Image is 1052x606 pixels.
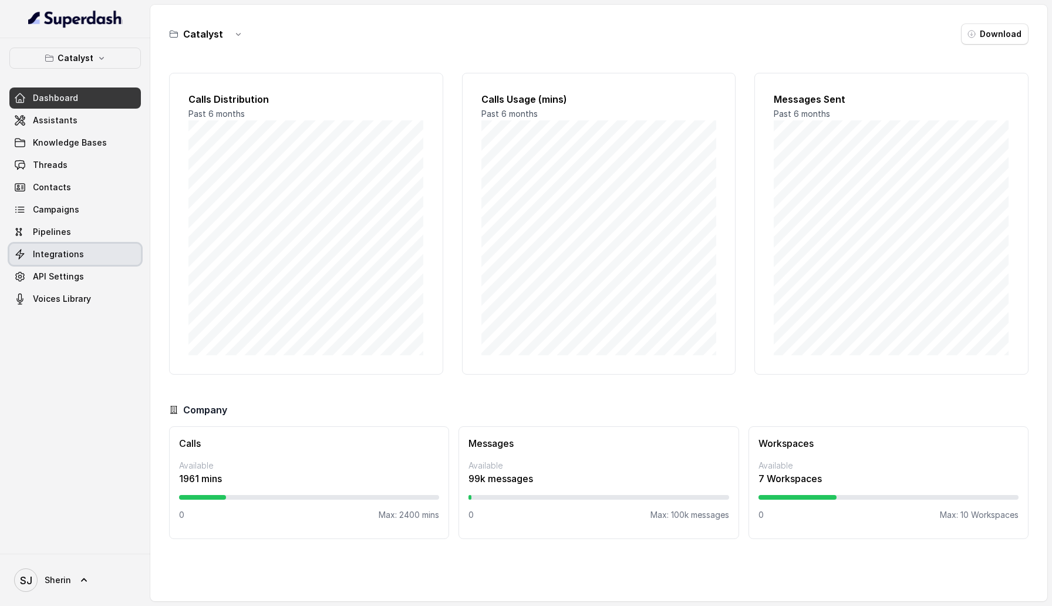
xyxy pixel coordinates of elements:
p: 7 Workspaces [758,472,1019,486]
p: 0 [468,509,474,521]
h2: Calls Usage (mins) [481,92,717,106]
a: Threads [9,154,141,176]
p: Available [179,460,439,472]
span: Voices Library [33,293,91,305]
h3: Workspaces [758,436,1019,450]
span: Past 6 months [481,109,538,119]
span: Past 6 months [188,109,245,119]
span: Integrations [33,248,84,260]
span: Campaigns [33,204,79,216]
span: Past 6 months [774,109,830,119]
a: Knowledge Bases [9,132,141,153]
p: Catalyst [58,51,93,65]
h2: Calls Distribution [188,92,424,106]
button: Catalyst [9,48,141,69]
span: Pipelines [33,226,71,238]
h3: Company [183,403,227,417]
a: API Settings [9,266,141,287]
p: 99k messages [468,472,729,486]
p: Available [758,460,1019,472]
span: API Settings [33,271,84,282]
p: Max: 100k messages [650,509,729,521]
p: 0 [758,509,764,521]
p: 0 [179,509,184,521]
span: Knowledge Bases [33,137,107,149]
p: Available [468,460,729,472]
h3: Catalyst [183,27,223,41]
a: Voices Library [9,288,141,309]
a: Dashboard [9,87,141,109]
text: SJ [20,574,32,587]
a: Sherin [9,564,141,597]
button: Download [961,23,1029,45]
span: Assistants [33,115,77,126]
span: Sherin [45,574,71,586]
span: Threads [33,159,68,171]
p: Max: 2400 mins [379,509,439,521]
p: 1961 mins [179,472,439,486]
p: Max: 10 Workspaces [940,509,1019,521]
h3: Messages [468,436,729,450]
a: Integrations [9,244,141,265]
img: light.svg [28,9,123,28]
a: Pipelines [9,221,141,243]
a: Contacts [9,177,141,198]
h3: Calls [179,436,439,450]
h2: Messages Sent [774,92,1009,106]
span: Contacts [33,181,71,193]
span: Dashboard [33,92,78,104]
a: Campaigns [9,199,141,220]
a: Assistants [9,110,141,131]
